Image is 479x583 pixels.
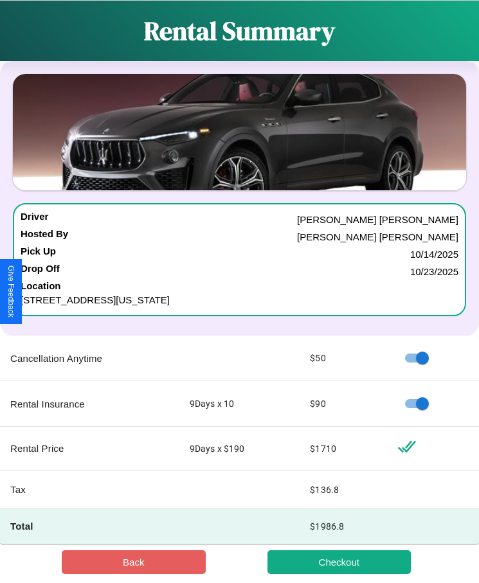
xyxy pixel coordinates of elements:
[297,211,458,228] p: [PERSON_NAME] [PERSON_NAME]
[21,263,60,280] h4: Drop Off
[300,336,386,381] td: $ 50
[21,280,458,291] h4: Location
[300,471,386,509] td: $ 136.8
[21,291,458,309] p: [STREET_ADDRESS][US_STATE]
[10,350,169,367] p: Cancellation Anytime
[21,211,48,228] h4: Driver
[410,246,458,263] p: 10 / 14 / 2025
[410,263,458,280] p: 10 / 23 / 2025
[267,550,411,574] button: Checkout
[62,550,206,574] button: Back
[10,519,169,533] h4: Total
[10,395,169,413] p: Rental Insurance
[10,481,169,498] p: Tax
[300,427,386,471] td: $ 1710
[300,381,386,427] td: $ 90
[179,427,300,471] td: 9 Days x $ 190
[144,13,335,48] h1: Rental Summary
[10,440,169,457] p: Rental Price
[6,265,15,318] div: Give Feedback
[297,228,458,246] p: [PERSON_NAME] [PERSON_NAME]
[300,509,386,544] td: $ 1986.8
[179,381,300,427] td: 9 Days x 10
[21,228,68,246] h4: Hosted By
[21,246,56,263] h4: Pick Up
